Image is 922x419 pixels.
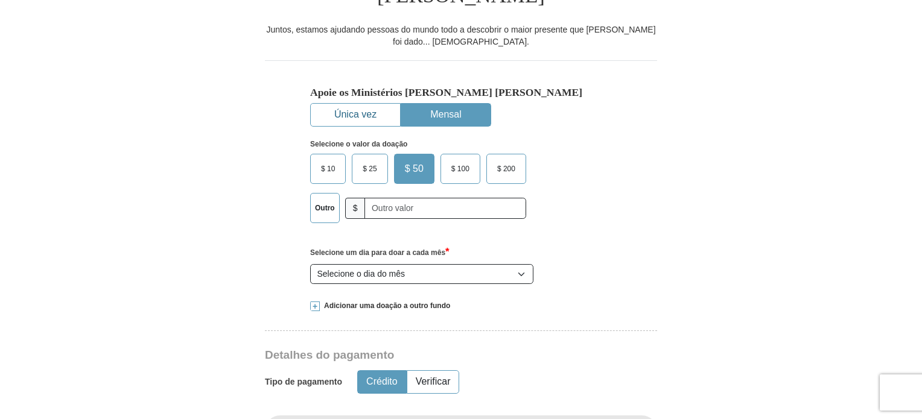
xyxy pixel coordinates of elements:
[310,86,582,98] font: Apoie os Ministérios [PERSON_NAME] [PERSON_NAME]
[310,248,445,257] font: Selecione um dia para doar a cada mês
[265,377,342,386] font: Tipo de pagamento
[321,165,335,173] font: $ 10
[334,109,377,119] font: Única vez
[451,165,469,173] font: $ 100
[266,25,655,46] font: Juntos, estamos ajudando pessoas do mundo todo a descobrir o maior presente que [PERSON_NAME] foi...
[364,198,526,219] input: Outro valor
[416,376,451,386] font: Verificar
[405,163,424,174] font: $ 50
[310,140,407,148] font: Selecione o valor da doação
[265,348,394,361] font: Detalhes do pagamento
[366,376,398,386] font: Crédito
[497,165,515,173] font: $ 200
[430,109,462,119] font: Mensal
[324,301,450,310] font: Adicionar uma doação a outro fundo
[353,203,358,213] font: $
[363,165,377,173] font: $ 25
[315,204,335,212] font: Outro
